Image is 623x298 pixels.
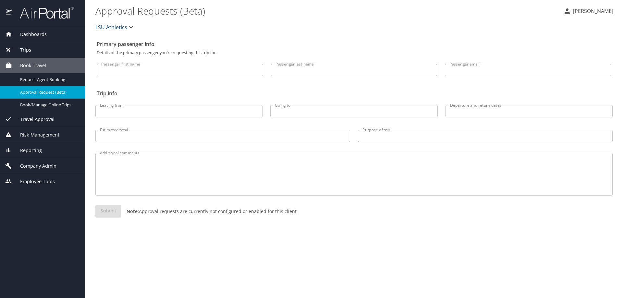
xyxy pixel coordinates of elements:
button: [PERSON_NAME] [561,5,616,17]
button: LSU Athletics [93,21,138,34]
span: Dashboards [12,31,47,38]
img: airportal-logo.png [13,6,74,19]
strong: Note: [127,208,139,214]
span: Book/Manage Online Trips [20,102,77,108]
p: [PERSON_NAME] [571,7,613,15]
h2: Primary passenger info [97,39,611,49]
span: Travel Approval [12,116,55,123]
h1: Approval Requests (Beta) [95,1,558,21]
p: Approval requests are currently not configured or enabled for this client [121,208,297,215]
span: Request Agent Booking [20,77,77,83]
h2: Trip info [97,88,611,99]
p: Details of the primary passenger you're requesting this trip for [97,51,611,55]
span: Trips [12,46,31,54]
span: Risk Management [12,131,59,138]
span: Employee Tools [12,178,55,185]
span: Company Admin [12,162,56,170]
span: Approval Request (Beta) [20,89,77,95]
span: Book Travel [12,62,46,69]
span: Reporting [12,147,42,154]
img: icon-airportal.png [6,6,13,19]
span: LSU Athletics [95,23,127,32]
